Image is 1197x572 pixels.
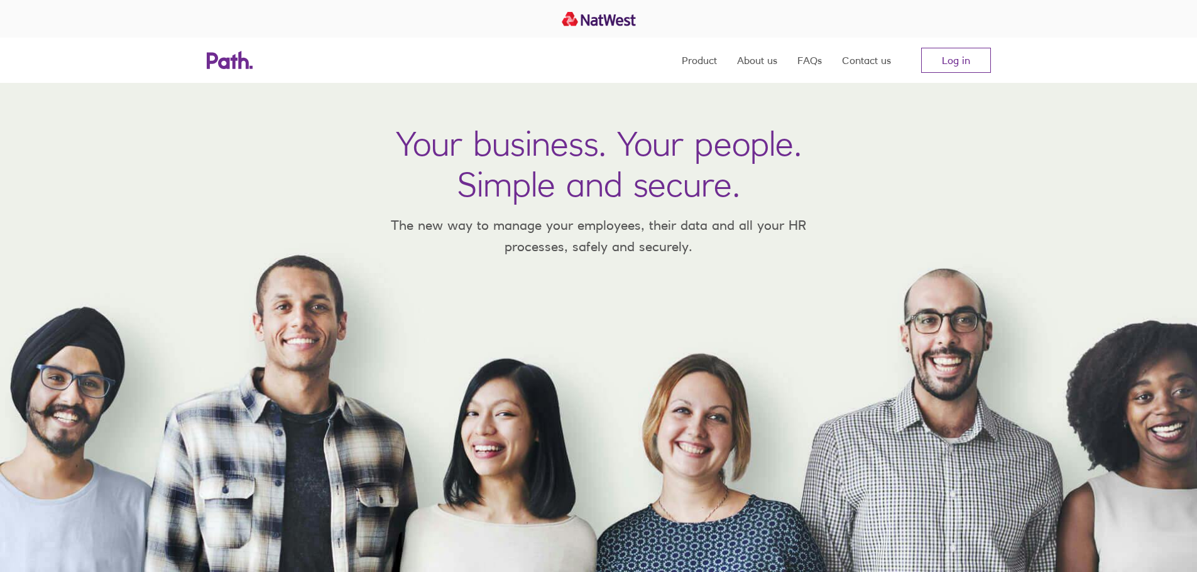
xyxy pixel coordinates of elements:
a: Log in [921,48,991,73]
a: Product [682,38,717,83]
p: The new way to manage your employees, their data and all your HR processes, safely and securely. [373,215,825,257]
a: Contact us [842,38,891,83]
a: About us [737,38,777,83]
a: FAQs [797,38,822,83]
h1: Your business. Your people. Simple and secure. [396,123,802,205]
